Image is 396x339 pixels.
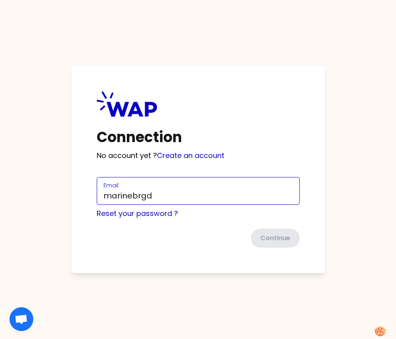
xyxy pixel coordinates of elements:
div: Ouvrir le chat [10,307,33,331]
a: Reset your password ? [97,208,178,218]
button: Continue [251,229,300,248]
h1: Connection [97,129,300,145]
a: Create an account [157,150,224,160]
p: No account yet ? [97,150,300,161]
label: Email [103,181,119,189]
